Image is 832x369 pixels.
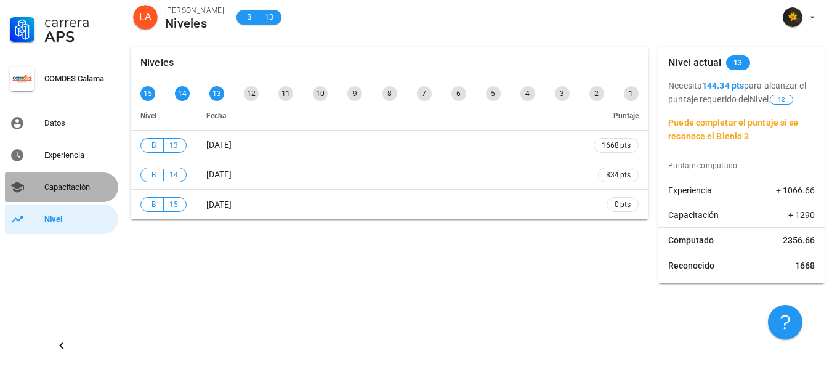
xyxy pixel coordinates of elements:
span: Capacitación [668,209,719,221]
div: 7 [417,86,432,101]
div: 4 [520,86,535,101]
b: 144.34 pts [702,81,744,91]
span: Puntaje [613,112,639,120]
span: 13 [733,55,743,70]
div: 5 [486,86,501,101]
span: + 1290 [788,209,815,221]
div: Experiencia [44,150,113,160]
span: 0 pts [615,198,631,211]
span: 1668 pts [602,139,631,152]
div: COMDES Calama [44,74,113,84]
span: [DATE] [206,169,232,179]
div: Nivel [44,214,113,224]
div: 11 [278,86,293,101]
div: Niveles [165,17,224,30]
div: Capacitación [44,182,113,192]
span: 834 pts [606,169,631,181]
div: 13 [209,86,224,101]
div: 1 [624,86,639,101]
span: 15 [169,198,179,211]
a: Experiencia [5,140,118,170]
span: Fecha [206,112,226,120]
span: B [148,198,158,211]
div: Puntaje computado [663,153,825,178]
span: B [148,139,158,152]
span: Computado [668,234,714,246]
span: Nivel [749,94,794,104]
span: 1668 [795,259,815,272]
th: Fecha [196,101,584,131]
div: 9 [347,86,362,101]
div: [PERSON_NAME] [165,4,224,17]
a: Nivel [5,205,118,234]
div: 12 [244,86,259,101]
div: Niveles [140,47,174,79]
span: Nivel [140,112,156,120]
span: 14 [169,169,179,181]
span: 12 [778,95,785,104]
div: 10 [313,86,328,101]
div: 3 [555,86,570,101]
div: APS [44,30,113,44]
div: 2 [589,86,604,101]
span: Reconocido [668,259,714,272]
div: Datos [44,118,113,128]
span: B [148,169,158,181]
div: 15 [140,86,155,101]
div: Nivel actual [668,47,721,79]
div: avatar [783,7,802,27]
div: Carrera [44,15,113,30]
div: 14 [175,86,190,101]
span: 13 [264,11,274,23]
div: 8 [382,86,397,101]
a: Capacitación [5,172,118,202]
span: Experiencia [668,184,712,197]
span: + 1066.66 [776,184,815,197]
p: Necesita para alcanzar el puntaje requerido del [668,79,815,106]
span: 2356.66 [783,234,815,246]
span: [DATE] [206,200,232,209]
b: Puede completar el puntaje si se reconoce el Bienio 3 [668,118,798,141]
span: B [244,11,254,23]
div: avatar [133,5,158,30]
span: LA [139,5,151,30]
th: Puntaje [584,101,648,131]
span: 13 [169,139,179,152]
div: 6 [451,86,466,101]
th: Nivel [131,101,196,131]
span: [DATE] [206,140,232,150]
a: Datos [5,108,118,138]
